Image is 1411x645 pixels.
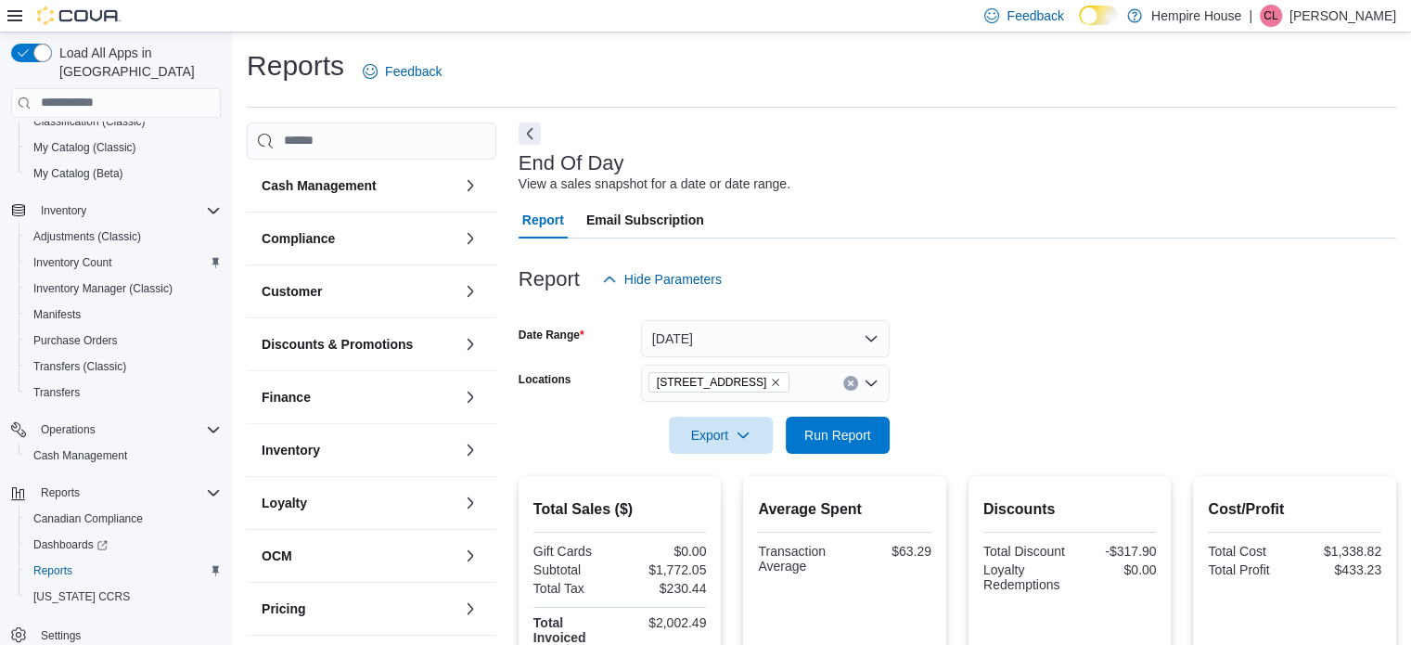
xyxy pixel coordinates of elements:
button: Run Report [786,417,890,454]
a: [US_STATE] CCRS [26,586,137,608]
button: Adjustments (Classic) [19,224,228,250]
div: $0.00 [1073,562,1156,577]
h3: End Of Day [519,152,624,174]
span: Settings [41,628,81,643]
button: Inventory [262,441,455,459]
span: Feedback [385,62,442,81]
img: Cova [37,6,121,25]
button: Clear input [843,376,858,391]
button: My Catalog (Classic) [19,135,228,161]
span: [US_STATE] CCRS [33,589,130,604]
button: Manifests [19,302,228,328]
button: Inventory Manager (Classic) [19,276,228,302]
p: | [1249,5,1252,27]
span: Classification (Classic) [33,114,146,129]
span: Adjustments (Classic) [26,226,221,248]
button: Inventory [4,198,228,224]
button: OCM [459,545,481,567]
button: Next [519,123,541,145]
span: Reports [26,560,221,582]
a: Manifests [26,303,88,326]
div: Loyalty Redemptions [983,562,1066,592]
button: Discounts & Promotions [459,333,481,355]
p: [PERSON_NAME] [1289,5,1396,27]
a: Inventory Count [26,252,120,274]
button: Cash Management [459,174,481,197]
div: Total Cost [1208,544,1290,559]
button: Compliance [459,227,481,250]
span: Reports [41,485,80,500]
button: Customer [459,280,481,303]
a: Reports [26,560,80,582]
p: Hempire House [1151,5,1241,27]
button: Transfers [19,380,228,406]
div: Transaction Average [758,544,840,574]
button: Operations [33,419,103,441]
span: Reports [33,563,72,578]
label: Locations [519,372,571,387]
span: Transfers [33,385,80,400]
div: Total Tax [533,581,616,596]
h3: Finance [262,388,311,406]
h2: Average Spent [758,498,931,521]
span: Manifests [33,307,81,322]
button: Export [669,417,773,454]
span: Manifests [26,303,221,326]
span: Run Report [804,426,871,445]
button: Cash Management [262,176,455,195]
span: Adjustments (Classic) [33,229,141,244]
span: Dashboards [26,534,221,556]
button: Inventory [459,439,481,461]
button: [DATE] [641,320,890,357]
button: Discounts & Promotions [262,335,455,354]
div: $433.23 [1299,562,1381,577]
div: $230.44 [623,581,706,596]
span: Export [680,417,762,454]
span: Load All Apps in [GEOGRAPHIC_DATA] [52,44,221,81]
span: My Catalog (Classic) [26,136,221,159]
span: Purchase Orders [26,329,221,352]
span: Transfers [26,381,221,404]
button: OCM [262,547,455,565]
span: Operations [33,419,221,441]
h3: Compliance [262,229,335,248]
div: $0.00 [623,544,706,559]
button: Pricing [459,598,481,620]
span: Report [522,201,564,239]
button: Inventory [33,200,94,222]
div: Total Discount [983,544,1066,559]
span: Cash Management [33,448,127,463]
span: Transfers (Classic) [33,359,126,374]
button: Pricing [262,600,455,618]
span: Inventory Manager (Classic) [33,281,173,296]
span: Inventory [41,203,86,218]
span: Canadian Compliance [26,508,221,530]
div: Chris Lochan [1260,5,1282,27]
div: $1,772.05 [623,562,706,577]
button: Reports [33,482,87,504]
button: Loyalty [459,492,481,514]
button: Inventory Count [19,250,228,276]
button: Transfers (Classic) [19,354,228,380]
h1: Reports [247,47,344,84]
button: Compliance [262,229,455,248]
span: [STREET_ADDRESS] [657,373,767,392]
input: Dark Mode [1079,6,1118,25]
div: $2,002.49 [623,615,706,630]
h3: Inventory [262,441,320,459]
button: Canadian Compliance [19,506,228,532]
span: Classification (Classic) [26,110,221,133]
label: Date Range [519,328,584,342]
h3: Discounts & Promotions [262,335,413,354]
a: Cash Management [26,445,135,467]
button: Hide Parameters [595,261,729,298]
button: Finance [459,386,481,408]
button: Cash Management [19,443,228,469]
span: Purchase Orders [33,333,118,348]
span: Operations [41,422,96,437]
a: Purchase Orders [26,329,125,352]
button: Finance [262,388,455,406]
div: $63.29 [849,544,931,559]
button: My Catalog (Beta) [19,161,228,187]
span: Inventory Count [33,255,112,270]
